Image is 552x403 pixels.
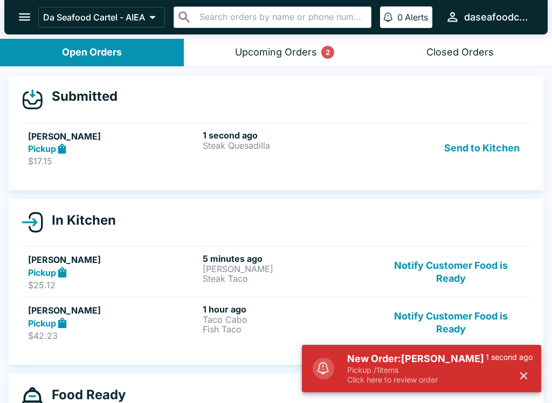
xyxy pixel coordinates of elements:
[347,365,486,375] p: Pickup / 1 items
[441,5,535,29] button: daseafoodcartel
[28,304,198,317] h5: [PERSON_NAME]
[22,123,530,173] a: [PERSON_NAME]Pickup$17.151 second agoSteak QuesadillaSend to Kitchen
[203,315,373,324] p: Taco Cabo
[28,253,198,266] h5: [PERSON_NAME]
[28,330,198,341] p: $42.23
[28,130,198,143] h5: [PERSON_NAME]
[28,267,56,278] strong: Pickup
[203,324,373,334] p: Fish Taco
[62,46,122,59] div: Open Orders
[440,130,524,167] button: Send to Kitchen
[426,46,494,59] div: Closed Orders
[486,352,533,362] p: 1 second ago
[405,12,428,23] p: Alerts
[347,352,486,365] h5: New Order: [PERSON_NAME]
[347,375,486,385] p: Click here to review order
[196,10,367,25] input: Search orders by name or phone number
[235,46,317,59] div: Upcoming Orders
[28,318,56,329] strong: Pickup
[11,3,38,31] button: open drawer
[464,11,530,24] div: daseafoodcartel
[38,7,165,27] button: Da Seafood Cartel - AIEA
[28,143,56,154] strong: Pickup
[43,212,116,228] h4: In Kitchen
[378,253,524,290] button: Notify Customer Food is Ready
[28,156,198,166] p: $17.15
[326,47,330,58] p: 2
[203,253,373,264] h6: 5 minutes ago
[43,387,126,403] h4: Food Ready
[43,88,118,105] h4: Submitted
[203,274,373,283] p: Steak Taco
[378,304,524,341] button: Notify Customer Food is Ready
[22,297,530,348] a: [PERSON_NAME]Pickup$42.231 hour agoTaco CaboFish TacoNotify Customer Food is Ready
[203,304,373,315] h6: 1 hour ago
[203,141,373,150] p: Steak Quesadilla
[203,264,373,274] p: [PERSON_NAME]
[43,12,145,23] p: Da Seafood Cartel - AIEA
[397,12,403,23] p: 0
[28,280,198,290] p: $25.12
[203,130,373,141] h6: 1 second ago
[22,246,530,297] a: [PERSON_NAME]Pickup$25.125 minutes ago[PERSON_NAME]Steak TacoNotify Customer Food is Ready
